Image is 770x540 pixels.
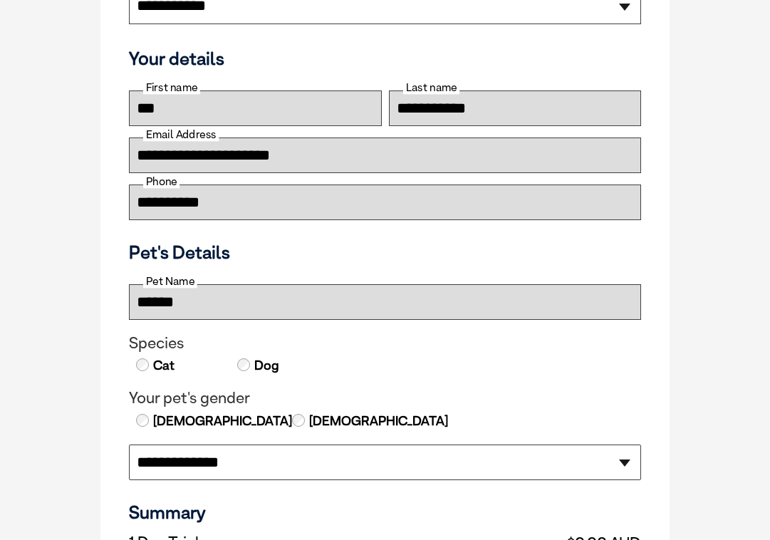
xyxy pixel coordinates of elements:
[143,81,200,94] label: First name
[129,334,641,353] legend: Species
[129,502,641,523] h3: Summary
[129,48,641,69] h3: Your details
[129,389,641,407] legend: Your pet's gender
[143,175,180,188] label: Phone
[123,242,647,263] h3: Pet's Details
[143,128,219,141] label: Email Address
[403,81,459,94] label: Last name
